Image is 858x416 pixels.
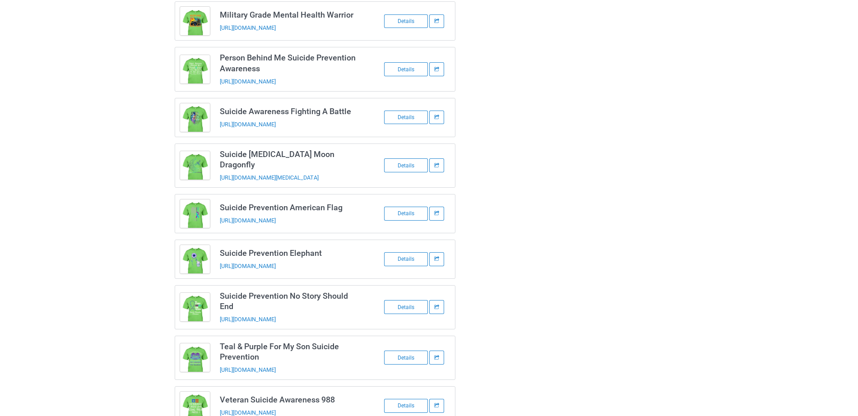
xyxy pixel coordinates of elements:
a: Details [384,209,429,217]
a: [URL][DOMAIN_NAME] [220,217,276,224]
a: Details [384,303,429,310]
a: Details [384,17,429,24]
a: [URL][DOMAIN_NAME] [220,409,276,416]
a: Details [384,162,429,169]
a: [URL][DOMAIN_NAME] [220,24,276,31]
h3: Suicide [MEDICAL_DATA] Moon Dragonfly [220,149,362,170]
div: Details [384,14,428,28]
h3: Suicide Prevention American Flag [220,202,362,213]
div: Details [384,207,428,221]
h3: Veteran Suicide Awareness 988 [220,394,362,405]
h3: Teal & Purple For My Son Suicide Prevention [220,341,362,362]
div: Details [384,351,428,365]
a: [URL][DOMAIN_NAME] [220,78,276,85]
a: Details [384,402,429,409]
h3: Suicide Awareness Fighting A Battle [220,106,362,116]
a: Details [384,113,429,120]
div: Details [384,158,428,172]
h3: Person Behind Me Suicide Prevention Awareness [220,52,362,73]
a: Details [384,255,429,262]
h3: Suicide Prevention Elephant [220,248,362,258]
a: Details [384,65,429,73]
a: [URL][DOMAIN_NAME][MEDICAL_DATA] [220,174,319,181]
div: Details [384,399,428,413]
h3: Suicide Prevention No Story Should End [220,291,362,311]
a: Details [384,354,429,361]
a: [URL][DOMAIN_NAME] [220,366,276,373]
div: Details [384,62,428,76]
div: Details [384,111,428,125]
a: [URL][DOMAIN_NAME] [220,316,276,323]
h3: Military Grade Mental Health Warrior [220,9,362,20]
div: Details [384,300,428,314]
a: [URL][DOMAIN_NAME] [220,121,276,128]
a: [URL][DOMAIN_NAME] [220,263,276,269]
div: Details [384,252,428,266]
